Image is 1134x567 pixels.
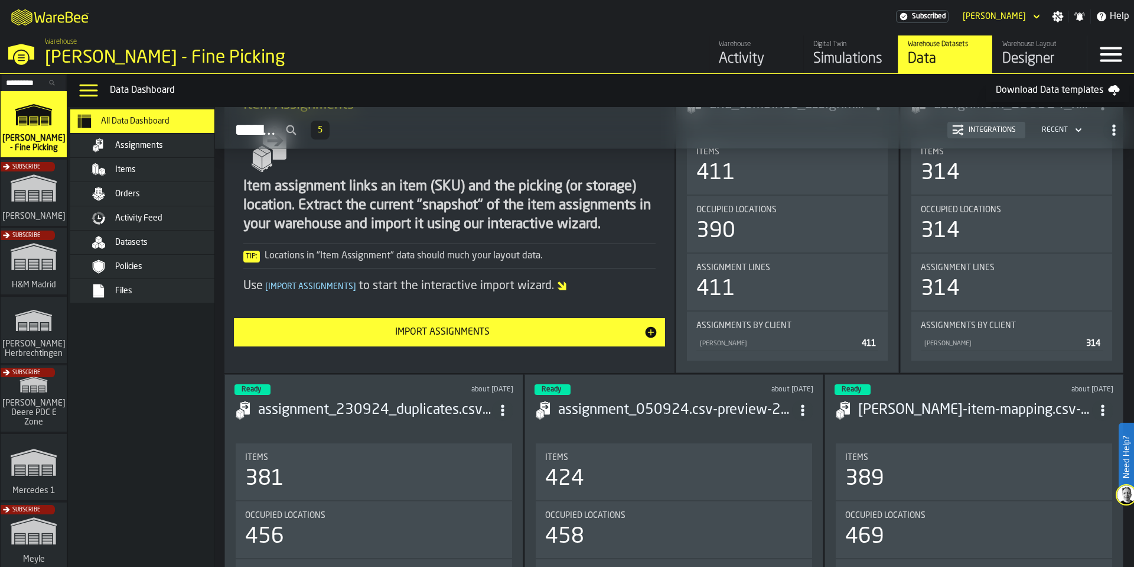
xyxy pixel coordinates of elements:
div: DropdownMenuValue-4 [1042,126,1068,134]
section: card-AssignmentDashboardCard [686,135,889,363]
div: stat-Items [911,138,1112,195]
h3: [PERSON_NAME]-item-mapping.csv-preview-2024-08-09 [858,401,1092,420]
div: Title [921,263,1103,273]
span: Subscribed [912,12,946,21]
h2: button-Assignments [215,107,1134,149]
div: status-3 2 [535,384,571,395]
span: Items [921,147,944,157]
span: Subscribe [12,232,40,239]
span: Assignment lines [696,263,770,273]
span: Help [1110,9,1129,24]
li: menu Assignments [70,134,236,158]
div: Title [245,453,503,462]
div: Title [696,263,878,273]
div: Title [696,205,878,215]
div: 390 [696,219,735,243]
div: ButtonLoadMore-Load More-Prev-First-Last [306,121,334,140]
div: Title [545,511,803,520]
span: Items [115,165,136,174]
button: button-Import Assignments [234,318,665,346]
div: Arla-item-mapping.csv-preview-2024-08-09 [858,401,1092,420]
span: Subscribe [12,507,40,513]
div: Title [845,511,1103,520]
div: Data Dashboard [110,83,986,98]
li: menu All Data Dashboard [70,109,236,134]
span: Ready [242,386,261,393]
span: Datasets [115,238,148,247]
div: Title [921,321,1103,331]
div: Warehouse Datasets [908,40,983,48]
div: Title [921,205,1103,215]
label: button-toggle-Notifications [1069,11,1090,22]
div: stat-Assignment lines [687,254,888,310]
div: StatList-item-ARLA [921,335,1103,351]
span: Items [545,453,568,462]
div: 411 [696,277,735,301]
div: stat-Assignment lines [911,254,1112,310]
span: Occupied Locations [245,511,325,520]
div: Updated: 9/5/2024, 11:13:56 AM Created: 9/5/2024, 11:13:52 AM [693,385,813,394]
div: stat-Occupied Locations [911,196,1112,252]
span: Tip: [243,251,260,263]
label: button-toggle-Help [1091,9,1134,24]
div: Menu Subscription [896,10,949,23]
div: Title [696,321,878,331]
span: Subscribe [12,370,40,376]
div: Title [696,147,878,157]
div: 389 [845,467,884,491]
div: assignment_050924.csv-preview-2024-09-05 [558,401,792,420]
span: Import Assignments [263,283,359,291]
div: Updated: 9/23/2024, 12:43:29 PM Created: 9/23/2024, 12:43:25 PM [393,385,513,394]
span: Occupied Locations [545,511,625,520]
a: link-to-/wh/i/48cbecf7-1ea2-4bc9-a439-03d5b66e1a58/settings/billing [896,10,949,23]
label: Need Help? [1120,424,1133,490]
span: Items [245,453,268,462]
div: status-3 2 [835,384,871,395]
span: Ready [842,386,861,393]
div: Locations in "Item Assignment" data should much your layout data. [243,249,656,263]
div: 458 [545,525,584,549]
li: menu Activity Feed [70,206,236,231]
a: Download Data templates [986,79,1129,102]
h3: assignment_230924_duplicates.csv-preview-2024-09-23 [258,401,492,420]
span: Ready [542,386,561,393]
div: stat-Occupied Locations [536,501,812,558]
div: ItemListCard-DashboardItemContainer [676,69,899,373]
span: 411 [862,339,876,348]
span: Warehouse [45,38,77,46]
a: link-to-/wh/i/0438fb8c-4a97-4a5b-bcc6-2889b6922db0/simulations [1,228,67,297]
div: Title [845,453,1103,462]
div: DropdownMenuValue-Pavle Vasic [963,12,1026,21]
div: stat-Assignments by Client [687,312,888,361]
div: stat-Occupied Locations [236,501,512,558]
div: 411 [696,161,735,185]
li: menu Orders [70,182,236,206]
div: Warehouse Layout [1002,40,1077,48]
div: Title [921,147,1103,157]
span: Orders [115,189,140,199]
div: 469 [845,525,884,549]
span: ] [353,283,356,291]
span: Files [115,286,132,296]
div: stat-Items [536,443,812,500]
span: Subscribe [12,164,40,170]
div: [PERSON_NAME] [699,340,857,348]
button: button-Integrations [947,122,1025,138]
div: stat-Items [687,138,888,195]
div: stat-Occupied Locations [687,196,888,252]
div: [PERSON_NAME] - Fine Picking [45,47,364,69]
div: Title [245,511,503,520]
span: All Data Dashboard [101,116,170,126]
div: 314 [921,277,960,301]
div: 381 [245,467,284,491]
span: Items [696,147,719,157]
